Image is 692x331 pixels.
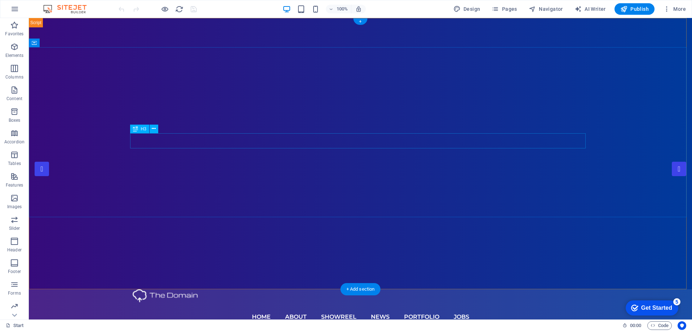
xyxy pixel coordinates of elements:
h6: Session time [622,321,642,330]
span: More [663,5,686,13]
p: Tables [8,161,21,166]
span: Navigator [529,5,563,13]
p: Columns [5,74,23,80]
span: H3 [141,127,146,131]
button: Click here to leave preview mode and continue editing [160,5,169,13]
span: : [635,323,636,328]
img: Editor Logo [41,5,96,13]
span: Pages [492,5,517,13]
button: 100% [326,5,351,13]
button: Pages [489,3,520,15]
p: Content [6,96,22,102]
p: Images [7,204,22,210]
div: Get Started 5 items remaining, 0% complete [6,4,58,19]
p: Elements [5,53,24,58]
button: More [660,3,689,15]
p: Footer [8,269,21,274]
i: Reload page [175,5,183,13]
div: Design (Ctrl+Alt+Y) [451,3,483,15]
i: On resize automatically adjust zoom level to fit chosen device. [355,6,362,12]
p: Features [6,182,23,188]
button: Publish [615,3,655,15]
button: Code [647,321,672,330]
div: 5 [53,1,61,9]
div: + Add section [341,283,381,295]
span: Code [651,321,669,330]
span: Publish [620,5,649,13]
p: Boxes [9,117,21,123]
button: AI Writer [572,3,609,15]
div: + [353,18,367,25]
h6: 100% [337,5,348,13]
span: Design [453,5,480,13]
button: Usercentrics [678,321,686,330]
span: 00 00 [630,321,641,330]
p: Favorites [5,31,23,37]
p: Accordion [4,139,25,145]
p: Header [7,247,22,253]
button: Navigator [526,3,566,15]
button: reload [175,5,183,13]
p: Slider [9,225,20,231]
a: Click to cancel selection. Double-click to open Pages [6,321,24,330]
span: AI Writer [575,5,606,13]
button: Design [451,3,483,15]
div: Get Started [21,8,52,14]
p: Forms [8,290,21,296]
